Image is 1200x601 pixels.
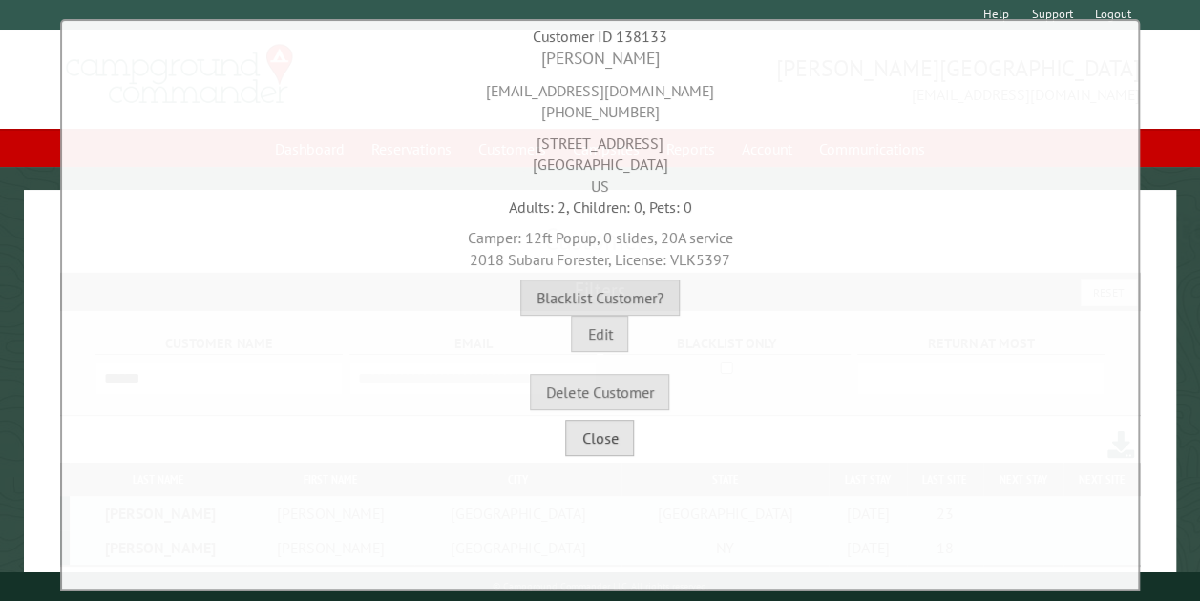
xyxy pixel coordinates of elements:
[571,316,628,352] button: Edit
[493,580,708,592] small: © Campground Commander LLC. All rights reserved.
[67,123,1133,197] div: [STREET_ADDRESS] [GEOGRAPHIC_DATA] US
[67,71,1133,123] div: [EMAIL_ADDRESS][DOMAIN_NAME] [PHONE_NUMBER]
[67,47,1133,71] div: [PERSON_NAME]
[520,280,680,316] button: Blacklist Customer?
[565,420,634,456] button: Close
[67,26,1133,47] div: Customer ID 138133
[470,250,730,269] span: 2018 Subaru Forester, License: VLK5397
[67,197,1133,218] div: Adults: 2, Children: 0, Pets: 0
[530,374,669,410] button: Delete Customer
[67,218,1133,270] div: Camper: 12ft Popup, 0 slides, 20A service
